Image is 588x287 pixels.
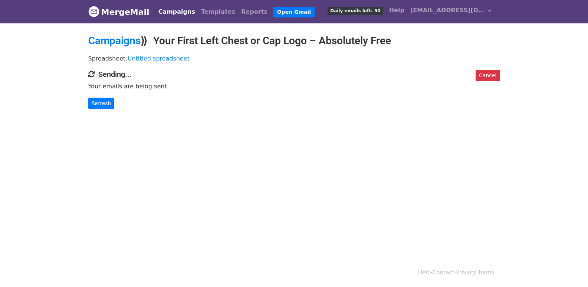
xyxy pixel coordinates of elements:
[476,70,500,81] a: Cancel
[88,82,500,90] p: Your emails are being sent.
[88,4,150,20] a: MergeMail
[478,269,494,276] a: Terms
[410,6,484,15] span: [EMAIL_ADDRESS][DOMAIN_NAME]
[88,55,500,62] p: Spreadsheet:
[433,269,454,276] a: Contact
[88,98,115,109] a: Refresh
[325,3,386,18] a: Daily emails left: 50
[128,55,190,62] a: Untitled spreadsheet
[88,35,141,47] a: Campaigns
[328,7,383,15] span: Daily emails left: 50
[155,4,198,19] a: Campaigns
[88,6,99,17] img: MergeMail logo
[88,35,500,47] h2: ⟫ Your First Left Chest or Cap Logo – Absolutely Free
[456,269,476,276] a: Privacy
[418,269,431,276] a: Help
[198,4,238,19] a: Templates
[386,3,407,18] a: Help
[88,70,500,79] h4: Sending...
[407,3,494,20] a: [EMAIL_ADDRESS][DOMAIN_NAME]
[238,4,270,19] a: Reports
[273,7,315,17] a: Open Gmail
